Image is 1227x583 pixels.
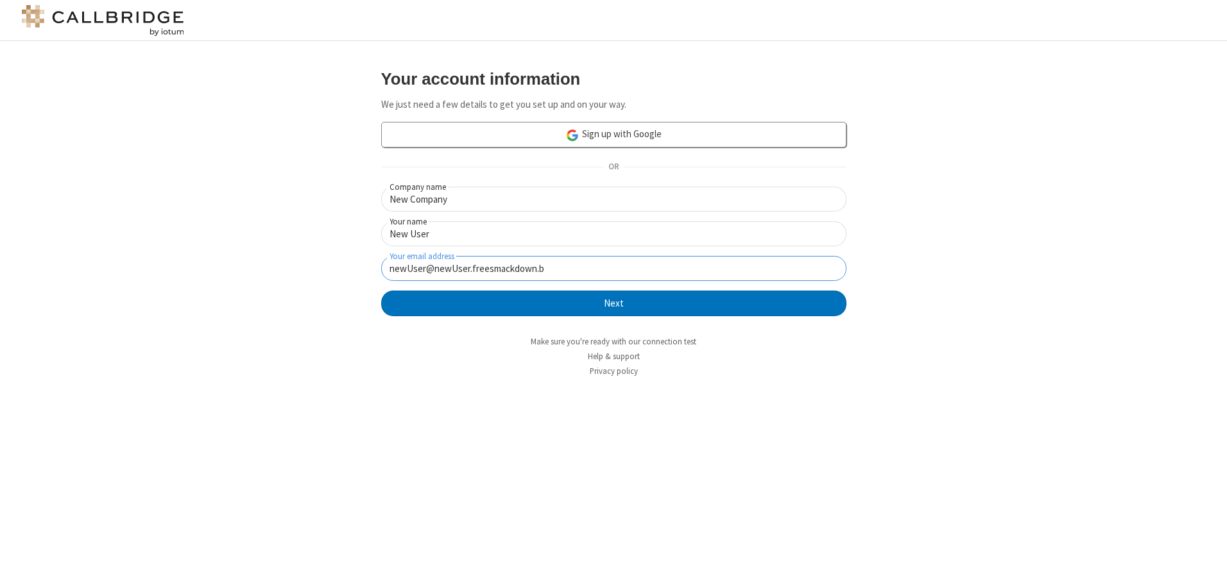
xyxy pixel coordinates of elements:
[381,97,846,112] p: We just need a few details to get you set up and on your way.
[588,351,640,362] a: Help & support
[590,366,638,376] a: Privacy policy
[381,256,846,281] input: Your email address
[19,5,186,36] img: logo@2x.png
[531,336,696,347] a: Make sure you're ready with our connection test
[381,187,846,212] input: Company name
[603,158,624,176] span: OR
[381,291,846,316] button: Next
[381,122,846,148] a: Sign up with Google
[381,70,846,88] h3: Your account information
[381,221,846,246] input: Your name
[565,128,579,142] img: google-icon.png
